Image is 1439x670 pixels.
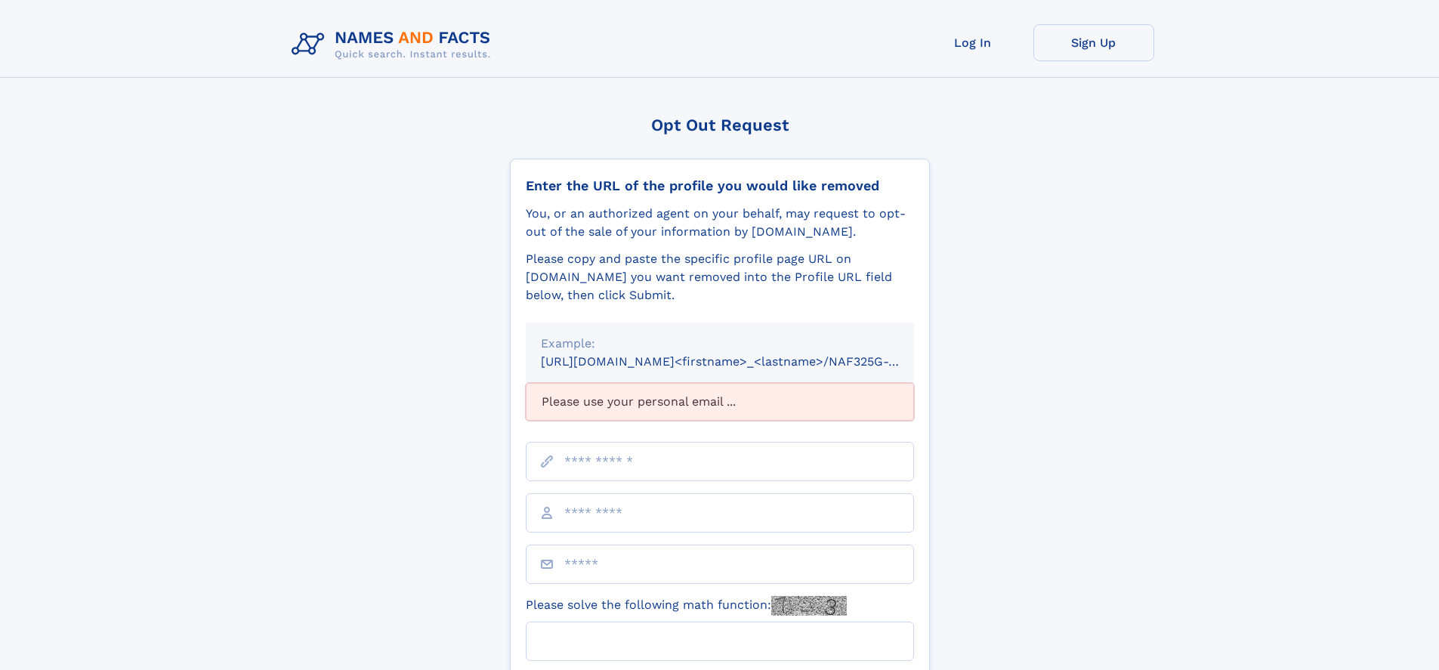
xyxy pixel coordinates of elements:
img: Logo Names and Facts [286,24,503,65]
div: Example: [541,335,899,353]
div: Please copy and paste the specific profile page URL on [DOMAIN_NAME] you want removed into the Pr... [526,250,914,304]
div: Please use your personal email ... [526,383,914,421]
div: Enter the URL of the profile you would like removed [526,178,914,194]
label: Please solve the following math function: [526,596,847,616]
small: [URL][DOMAIN_NAME]<firstname>_<lastname>/NAF325G-xxxxxxxx [541,354,943,369]
div: You, or an authorized agent on your behalf, may request to opt-out of the sale of your informatio... [526,205,914,241]
a: Sign Up [1033,24,1154,61]
div: Opt Out Request [510,116,930,134]
a: Log In [912,24,1033,61]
